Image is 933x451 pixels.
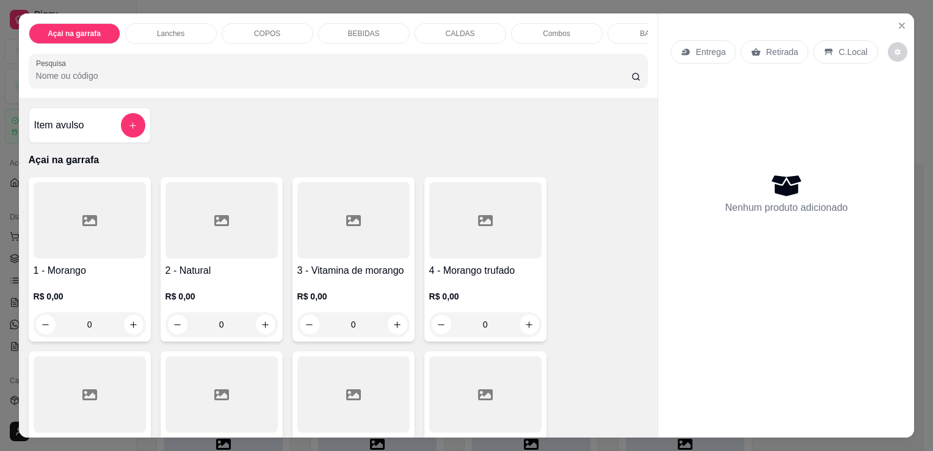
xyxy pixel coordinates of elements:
p: BATATA [640,29,666,38]
p: C.Local [838,46,867,58]
button: decrease-product-quantity [888,42,907,62]
p: Açai na garrafa [29,153,648,167]
p: Combos [543,29,570,38]
p: R$ 0,00 [429,290,542,302]
h4: 3 - Vitamina de morango [297,263,410,278]
p: Lanches [157,29,184,38]
h4: 1 - Morango [34,263,146,278]
p: CALDAS [446,29,475,38]
p: R$ 0,00 [297,290,410,302]
label: Pesquisa [36,58,70,68]
p: BEBIDAS [348,29,380,38]
p: Açai na garrafa [48,29,101,38]
p: Retirada [766,46,798,58]
p: Entrega [695,46,725,58]
h4: 4 - Morango trufado [429,263,542,278]
button: Close [892,16,912,35]
button: add-separate-item [121,113,145,137]
h4: Item avulso [34,118,84,133]
p: COPOS [254,29,280,38]
input: Pesquisa [36,70,631,82]
p: R$ 0,00 [165,290,278,302]
p: R$ 0,00 [34,290,146,302]
h4: 2 - Natural [165,263,278,278]
p: Nenhum produto adicionado [725,200,848,215]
